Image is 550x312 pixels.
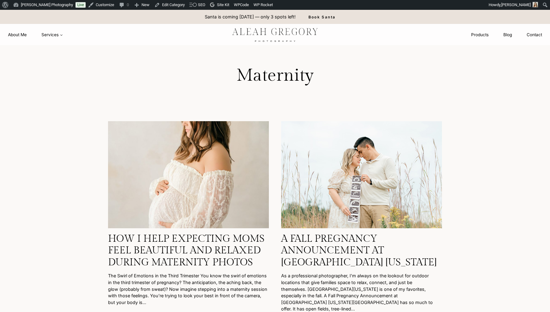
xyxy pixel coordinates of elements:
[496,29,519,40] a: Blog
[108,121,269,228] a: How I Help Expecting Moms Feel Beautiful and Relaxed During Maternity Photos
[281,121,442,228] img: Couple sharing a quiet moment surrounded by fall leaves at West Park Carmel Indiana.
[236,65,314,86] h1: Maternity
[299,10,346,24] a: Book Santa
[501,2,531,7] span: [PERSON_NAME]
[108,272,269,306] p: The Swirl of Emotions in the Third Trimester You know the swirl of emotions in the third trimeste...
[220,24,330,45] img: aleah gregory logo
[281,121,442,228] a: A Fall Pregnancy Announcement at West Park Carmel Indiana
[108,121,269,228] img: Studio image of a mom in a flowy dress standing by fine art backdrop, gently resting hands on her...
[464,29,496,40] a: Products
[464,29,549,40] nav: Secondary
[34,29,70,40] button: Child menu of Services
[76,2,86,8] a: Live
[1,29,34,40] a: About Me
[205,13,296,20] p: Santa is coming [DATE] — only 3 spots left!
[281,233,437,268] a: A Fall Pregnancy Announcement at [GEOGRAPHIC_DATA] [US_STATE]
[108,233,265,268] a: How I Help Expecting Moms Feel Beautiful and Relaxed During Maternity Photos
[519,29,549,40] a: Contact
[217,2,229,7] span: Site Kit
[1,29,70,40] nav: Primary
